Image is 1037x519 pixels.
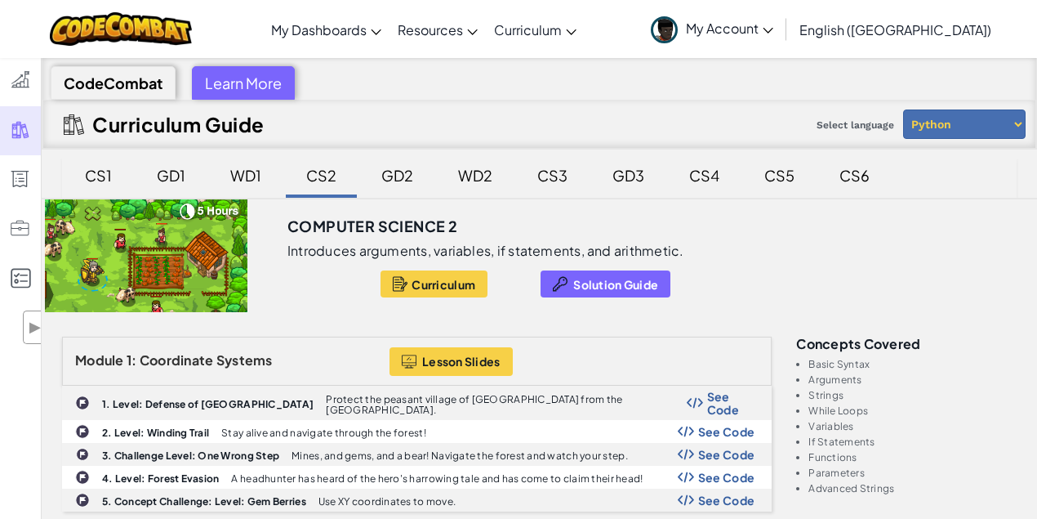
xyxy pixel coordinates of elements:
[442,156,509,195] div: WD2
[808,452,1017,463] li: Functions
[486,7,585,51] a: Curriculum
[698,494,755,507] span: See Code
[263,7,389,51] a: My Dashboards
[398,21,463,38] span: Resources
[102,398,314,410] b: 1. Level: Defense of [GEOGRAPHIC_DATA]
[287,214,457,239] h3: Computer Science 2
[823,156,886,195] div: CS6
[678,449,694,460] img: Show Code Logo
[596,156,661,195] div: GD3
[810,113,901,137] span: Select language
[422,355,501,368] span: Lesson Slides
[412,278,475,291] span: Curriculum
[808,468,1017,478] li: Parameters
[140,156,202,195] div: GD1
[231,473,643,484] p: A headhunter has heard of the hero's harrowing tale and has come to claim their head!
[698,471,755,484] span: See Code
[62,420,772,443] a: 2. Level: Winding Trail Stay alive and navigate through the forest! Show Code Logo See Code
[389,7,486,51] a: Resources
[76,448,89,461] img: IconChallengeLevel.svg
[50,12,193,46] img: CodeCombat logo
[643,3,781,55] a: My Account
[381,271,487,298] button: Curriculum
[686,20,773,37] span: My Account
[75,424,90,439] img: IconChallengeLevel.svg
[698,425,755,438] span: See Code
[687,397,703,409] img: Show Code Logo
[271,21,367,38] span: My Dashboards
[64,114,84,135] img: IconCurriculumGuide.svg
[678,426,694,437] img: Show Code Logo
[221,427,426,438] p: Stay alive and navigate through the forest!
[748,156,811,195] div: CS5
[28,315,42,339] span: ▶
[573,278,658,291] span: Solution Guide
[541,271,670,298] button: Solution Guide
[127,351,137,369] span: 1:
[102,450,279,462] b: 3. Challenge Level: One Wrong Step
[192,66,295,100] div: Learn More
[808,483,1017,494] li: Advanced Strings
[214,156,278,195] div: WD1
[290,156,353,195] div: CS2
[698,448,755,461] span: See Code
[707,390,755,416] span: See Code
[808,374,1017,385] li: Arguments
[808,359,1017,369] li: Basic Syntax
[62,466,772,489] a: 4. Level: Forest Evasion A headhunter has heard of the hero's harrowing tale and has come to clai...
[494,21,562,38] span: Curriculum
[318,496,456,507] p: Use XY coordinates to move.
[678,494,694,506] img: Show Code Logo
[808,421,1017,432] li: Variables
[92,113,265,136] h2: Curriculum Guide
[75,493,90,508] img: IconChallengeLevel.svg
[51,66,176,100] div: CodeCombat
[75,396,90,410] img: IconChallengeLevel.svg
[808,436,1017,447] li: If Statements
[292,450,628,461] p: Mines, and gems, and a bear! Navigate the forest and watch your step.
[75,351,124,369] span: Module
[791,7,999,51] a: English ([GEOGRAPHIC_DATA])
[287,243,684,259] p: Introduces arguments, variables, if statements, and arithmetic.
[808,405,1017,416] li: While Loops
[808,390,1017,400] li: Strings
[140,351,273,369] span: Coordinate Systems
[678,472,694,483] img: Show Code Logo
[326,394,686,415] p: Protect the peasant village of [GEOGRAPHIC_DATA] from the [GEOGRAPHIC_DATA].
[799,21,991,38] span: English ([GEOGRAPHIC_DATA])
[651,16,678,43] img: avatar
[62,386,772,420] a: 1. Level: Defense of [GEOGRAPHIC_DATA] Protect the peasant village of [GEOGRAPHIC_DATA] from the ...
[102,495,306,508] b: 5. Concept Challenge: Level: Gem Berries
[365,156,429,195] div: GD2
[62,443,772,466] a: 3. Challenge Level: One Wrong Step Mines, and gems, and a bear! Navigate the forest and watch you...
[62,489,772,512] a: 5. Concept Challenge: Level: Gem Berries Use XY coordinates to move. Show Code Logo See Code
[102,427,209,439] b: 2. Level: Winding Trail
[796,337,1017,351] h3: Concepts covered
[521,156,584,195] div: CS3
[389,347,513,376] button: Lesson Slides
[673,156,736,195] div: CS4
[75,470,90,485] img: IconChallengeLevel.svg
[102,472,219,485] b: 4. Level: Forest Evasion
[69,156,128,195] div: CS1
